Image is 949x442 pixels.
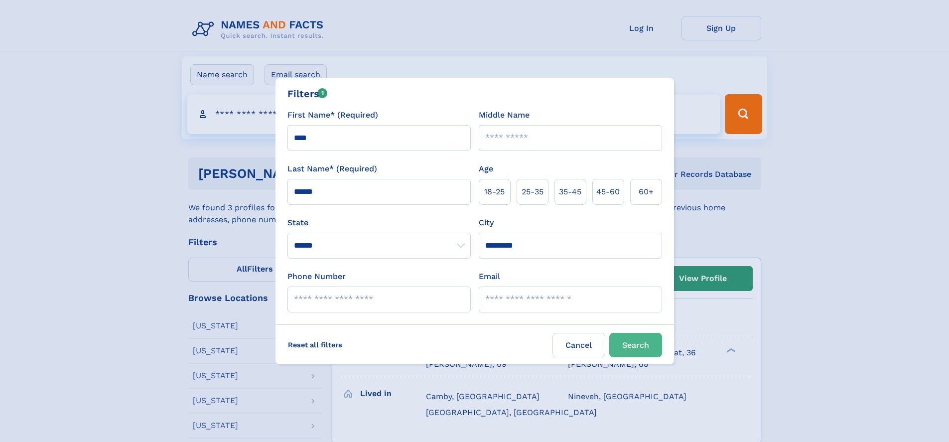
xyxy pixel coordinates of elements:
[287,217,471,229] label: State
[287,109,378,121] label: First Name* (Required)
[287,163,377,175] label: Last Name* (Required)
[522,186,543,198] span: 25‑35
[552,333,605,357] label: Cancel
[639,186,654,198] span: 60+
[479,271,500,283] label: Email
[479,109,530,121] label: Middle Name
[281,333,349,357] label: Reset all filters
[287,271,346,283] label: Phone Number
[479,217,494,229] label: City
[484,186,505,198] span: 18‑25
[559,186,581,198] span: 35‑45
[596,186,620,198] span: 45‑60
[287,86,328,101] div: Filters
[609,333,662,357] button: Search
[479,163,493,175] label: Age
